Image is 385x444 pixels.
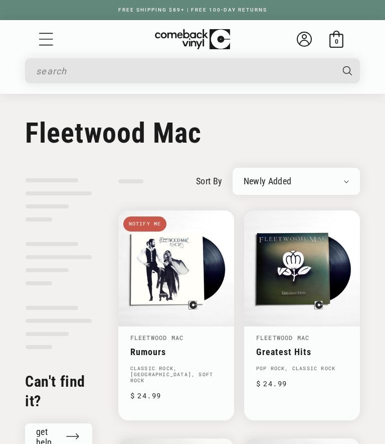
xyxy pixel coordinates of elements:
[130,347,222,357] a: Rumours
[335,38,338,45] span: 0
[36,61,332,81] input: search
[38,31,55,48] summary: Menu
[256,347,348,357] a: Greatest Hits
[130,334,184,342] a: Fleetwood Mac
[25,117,360,150] h1: Fleetwood Mac
[256,334,310,342] a: Fleetwood Mac
[108,7,277,13] a: FREE SHIPPING $89+ | FREE 100-DAY RETURNS
[25,372,92,411] h2: Can't find it?
[333,58,361,83] button: Search
[25,58,360,83] div: Search
[155,29,230,50] img: ComebackVinyl.com
[196,174,223,188] label: sort by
